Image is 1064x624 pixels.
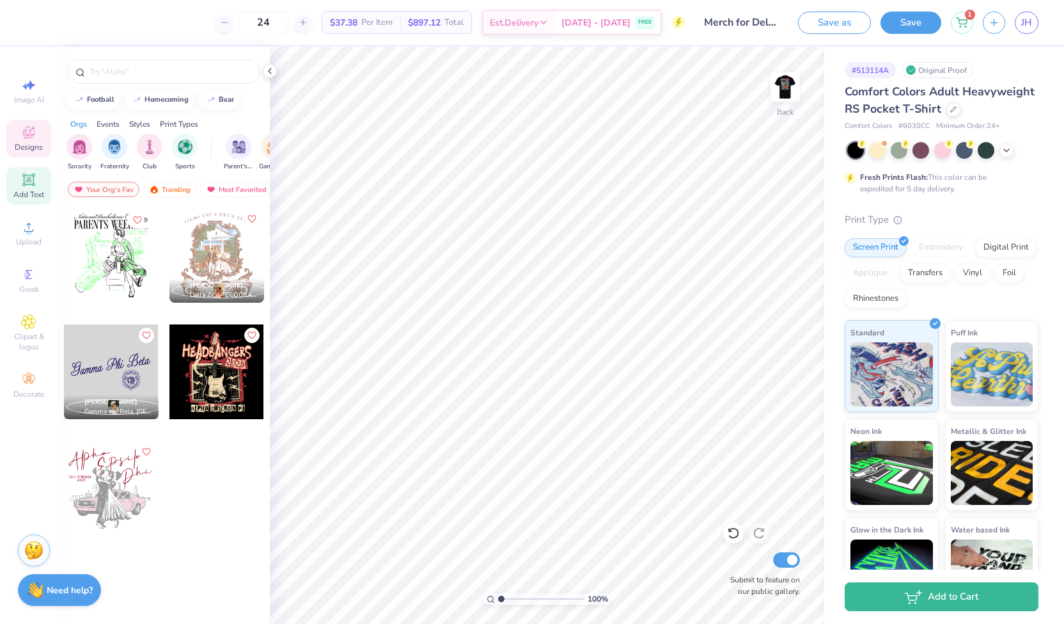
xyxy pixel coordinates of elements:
[902,62,974,78] div: Original Proof
[723,574,800,597] label: Submit to feature on our public gallery.
[100,134,129,172] div: filter for Fraternity
[408,16,441,29] span: $897.12
[1021,15,1032,30] span: JH
[100,162,129,172] span: Fraternity
[68,182,139,197] div: Your Org's Fav
[70,118,87,130] div: Orgs
[860,172,1017,195] div: This color can be expedited for 5 day delivery.
[850,342,933,406] img: Standard
[74,96,84,104] img: trend_line.gif
[199,90,240,109] button: bear
[845,289,907,308] div: Rhinestones
[259,134,288,172] button: filter button
[777,106,794,118] div: Back
[206,185,216,194] img: most_fav.gif
[845,62,896,78] div: # 513114A
[911,238,971,257] div: Embroidery
[143,162,157,172] span: Club
[898,121,930,132] span: # 6030CC
[97,118,120,130] div: Events
[951,540,1033,604] img: Water based Ink
[561,16,630,29] span: [DATE] - [DATE]
[219,96,234,103] div: bear
[175,162,195,172] span: Sports
[15,142,43,152] span: Designs
[107,140,121,154] img: Fraternity Image
[84,397,137,406] span: [PERSON_NAME]
[900,264,951,283] div: Transfers
[845,84,1035,116] span: Comfort Colors Adult Heavyweight RS Pocket T-Shirt
[6,332,51,352] span: Clipart & logos
[850,326,884,339] span: Standard
[975,238,1037,257] div: Digital Print
[66,134,92,172] div: filter for Sorority
[772,74,798,100] img: Back
[224,162,253,172] span: Parent's Weekend
[67,90,120,109] button: football
[361,16,393,29] span: Per Item
[845,264,896,283] div: Applique
[72,140,87,154] img: Sorority Image
[231,140,246,154] img: Parent's Weekend Image
[880,12,941,34] button: Save
[125,90,194,109] button: homecoming
[951,523,1010,536] span: Water based Ink
[267,140,281,154] img: Game Day Image
[137,134,162,172] button: filter button
[190,291,259,300] span: Delta Zeta, [GEOGRAPHIC_DATA]
[224,134,253,172] div: filter for Parent's Weekend
[66,134,92,172] button: filter button
[190,281,243,290] span: [PERSON_NAME]
[137,134,162,172] div: filter for Club
[68,162,91,172] span: Sorority
[330,16,357,29] span: $37.38
[160,118,198,130] div: Print Types
[13,389,44,399] span: Decorate
[206,96,216,104] img: trend_line.gif
[638,18,652,27] span: FREE
[139,444,154,460] button: Like
[951,424,1026,438] span: Metallic & Glitter Ink
[845,121,892,132] span: Comfort Colors
[127,211,153,228] button: Like
[100,134,129,172] button: filter button
[845,212,1038,227] div: Print Type
[145,96,189,103] div: homecoming
[444,16,464,29] span: Total
[178,140,192,154] img: Sports Image
[87,96,114,103] div: football
[200,182,272,197] div: Most Favorited
[936,121,1000,132] span: Minimum Order: 24 +
[845,238,907,257] div: Screen Print
[850,523,923,536] span: Glow in the Dark Ink
[244,328,260,343] button: Like
[850,540,933,604] img: Glow in the Dark Ink
[13,189,44,200] span: Add Text
[850,441,933,505] img: Neon Ink
[14,95,44,105] span: Image AI
[244,211,260,227] button: Like
[143,140,157,154] img: Club Image
[850,424,882,438] span: Neon Ink
[955,264,990,283] div: Vinyl
[694,10,788,35] input: Untitled Design
[965,10,975,20] span: 1
[19,284,39,294] span: Greek
[149,185,159,194] img: trending.gif
[172,134,198,172] button: filter button
[88,65,252,78] input: Try "Alpha"
[129,118,150,130] div: Styles
[588,593,608,605] span: 100 %
[259,134,288,172] div: filter for Game Day
[994,264,1024,283] div: Foil
[47,584,93,596] strong: Need help?
[239,11,288,34] input: – –
[1015,12,1038,34] a: JH
[860,172,928,182] strong: Fresh Prints Flash:
[490,16,538,29] span: Est. Delivery
[132,96,142,104] img: trend_line.gif
[84,407,153,417] span: Gamma Phi Beta, [GEOGRAPHIC_DATA][US_STATE]
[74,185,84,194] img: most_fav.gif
[845,582,1038,611] button: Add to Cart
[16,237,42,247] span: Upload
